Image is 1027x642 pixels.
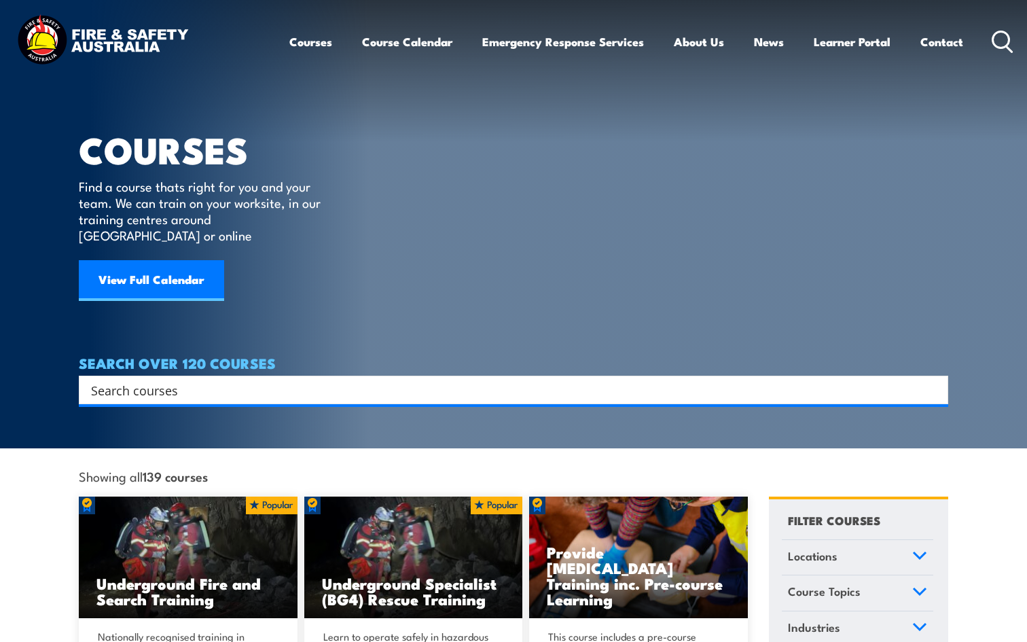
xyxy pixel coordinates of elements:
[674,24,724,60] a: About Us
[79,178,327,243] p: Find a course thats right for you and your team. We can train on your worksite, in our training c...
[788,547,837,565] span: Locations
[924,380,943,399] button: Search magnifier button
[782,575,933,611] a: Course Topics
[79,133,340,165] h1: COURSES
[754,24,784,60] a: News
[782,540,933,575] a: Locations
[143,467,208,485] strong: 139 courses
[79,469,208,483] span: Showing all
[547,544,730,607] h3: Provide [MEDICAL_DATA] Training inc. Pre-course Learning
[362,24,452,60] a: Course Calendar
[79,497,298,619] img: Underground mine rescue
[304,497,523,619] a: Underground Specialist (BG4) Rescue Training
[322,575,505,607] h3: Underground Specialist (BG4) Rescue Training
[920,24,963,60] a: Contact
[482,24,644,60] a: Emergency Response Services
[94,380,921,399] form: Search form
[79,355,948,370] h4: SEARCH OVER 120 COURSES
[91,380,918,400] input: Search input
[529,497,748,619] img: Low Voltage Rescue and Provide CPR
[788,582,861,601] span: Course Topics
[788,511,880,529] h4: FILTER COURSES
[289,24,332,60] a: Courses
[79,260,224,301] a: View Full Calendar
[96,575,280,607] h3: Underground Fire and Search Training
[79,497,298,619] a: Underground Fire and Search Training
[304,497,523,619] img: Underground mine rescue
[788,618,840,637] span: Industries
[814,24,890,60] a: Learner Portal
[529,497,748,619] a: Provide [MEDICAL_DATA] Training inc. Pre-course Learning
